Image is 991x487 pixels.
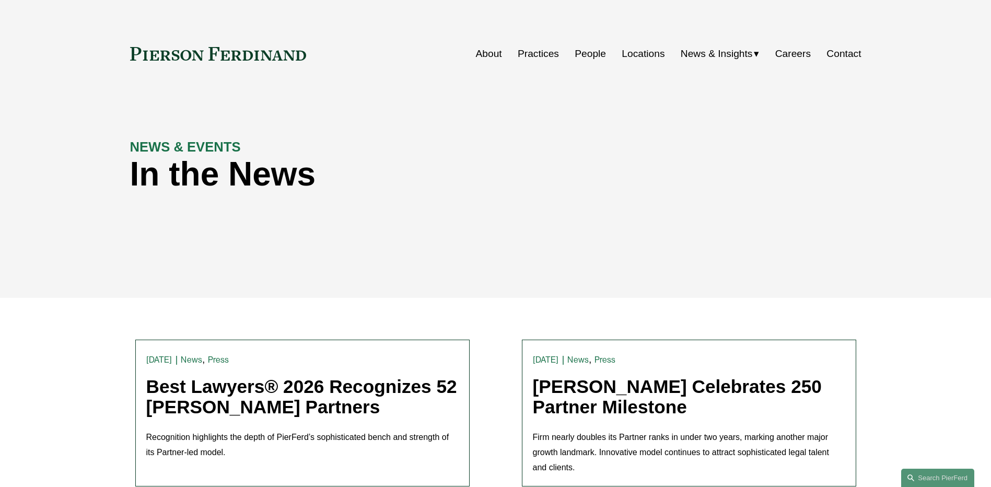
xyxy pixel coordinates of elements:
[518,44,559,64] a: Practices
[594,355,616,365] a: Press
[901,469,974,487] a: Search this site
[826,44,861,64] a: Contact
[146,356,172,364] time: [DATE]
[589,354,591,365] span: ,
[533,356,559,364] time: [DATE]
[181,355,202,365] a: News
[533,376,822,417] a: [PERSON_NAME] Celebrates 250 Partner Milestone
[146,376,457,417] a: Best Lawyers® 2026 Recognizes 52 [PERSON_NAME] Partners
[622,44,664,64] a: Locations
[681,45,753,63] span: News & Insights
[476,44,502,64] a: About
[202,354,205,365] span: ,
[130,140,241,154] strong: NEWS & EVENTS
[681,44,760,64] a: folder dropdown
[146,430,459,460] p: Recognition highlights the depth of PierFerd’s sophisticated bench and strength of its Partner-le...
[130,155,679,193] h1: In the News
[567,355,589,365] a: News
[208,355,229,365] a: Press
[775,44,811,64] a: Careers
[575,44,606,64] a: People
[533,430,845,475] p: Firm nearly doubles its Partner ranks in under two years, marking another major growth landmark. ...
